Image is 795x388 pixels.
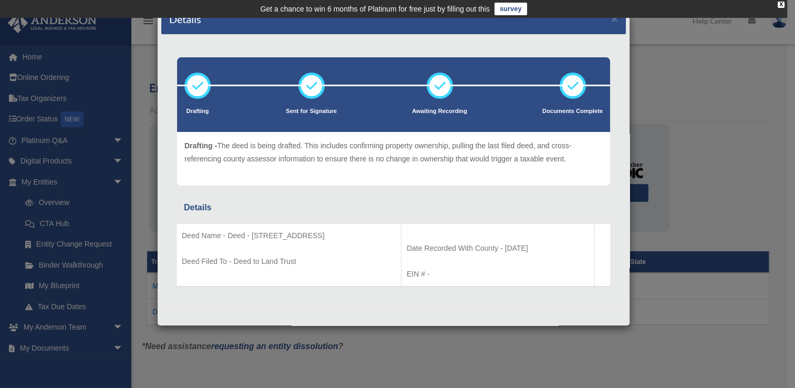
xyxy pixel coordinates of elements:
div: close [778,2,784,8]
span: Drafting - [184,141,217,150]
p: Documents Complete [542,106,603,117]
button: × [611,13,618,24]
h4: Details [169,12,201,26]
p: EIN # - [407,268,589,281]
p: Drafting [184,106,211,117]
p: Deed Name - Deed - [STREET_ADDRESS] [182,229,396,242]
p: Awaiting Recording [412,106,467,117]
p: Deed Filed To - Deed to Land Trust [182,255,396,268]
a: survey [494,3,527,15]
p: Date Recorded With County - [DATE] [407,242,589,255]
p: Sent for Signature [286,106,337,117]
div: Details [184,200,603,215]
div: Get a chance to win 6 months of Platinum for free just by filling out this [260,3,490,15]
p: The deed is being drafted. This includes confirming property ownership, pulling the last filed de... [184,139,603,165]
